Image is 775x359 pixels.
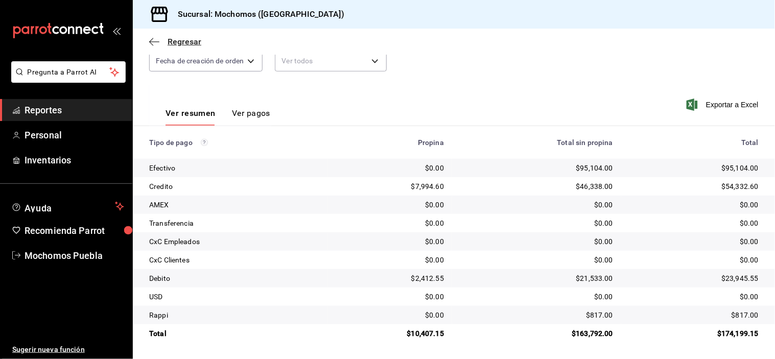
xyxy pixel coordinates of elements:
[25,249,124,262] span: Mochomos Puebla
[336,255,444,265] div: $0.00
[25,103,124,117] span: Reportes
[149,181,319,192] div: Credito
[460,181,613,192] div: $46,338.00
[28,67,110,78] span: Pregunta a Parrot AI
[149,163,319,173] div: Efectivo
[149,328,319,339] div: Total
[629,181,759,192] div: $54,332.60
[7,74,126,85] a: Pregunta a Parrot AI
[336,181,444,192] div: $7,994.60
[149,255,319,265] div: CxC Clientes
[460,310,613,320] div: $817.00
[149,310,319,320] div: Rappi
[336,163,444,173] div: $0.00
[149,200,319,210] div: AMEX
[336,218,444,228] div: $0.00
[689,99,759,111] button: Exportar a Excel
[166,108,270,126] div: navigation tabs
[460,273,613,283] div: $21,533.00
[12,344,124,355] span: Sugerir nueva función
[629,200,759,210] div: $0.00
[149,292,319,302] div: USD
[629,138,759,147] div: Total
[168,37,201,46] span: Regresar
[25,224,124,237] span: Recomienda Parrot
[460,236,613,247] div: $0.00
[336,328,444,339] div: $10,407.15
[149,236,319,247] div: CxC Empleados
[336,292,444,302] div: $0.00
[629,236,759,247] div: $0.00
[336,273,444,283] div: $2,412.55
[149,273,319,283] div: Debito
[170,8,344,20] h3: Sucursal: Mochomos ([GEOGRAPHIC_DATA])
[460,292,613,302] div: $0.00
[460,138,613,147] div: Total sin propina
[460,218,613,228] div: $0.00
[629,273,759,283] div: $23,945.55
[629,292,759,302] div: $0.00
[149,37,201,46] button: Regresar
[629,328,759,339] div: $174,199.15
[629,163,759,173] div: $95,104.00
[275,50,387,71] div: Ver todos
[336,310,444,320] div: $0.00
[460,163,613,173] div: $95,104.00
[460,328,613,339] div: $163,792.00
[11,61,126,83] button: Pregunta a Parrot AI
[629,218,759,228] div: $0.00
[156,56,244,66] span: Fecha de creación de orden
[166,108,216,126] button: Ver resumen
[629,310,759,320] div: $817.00
[25,153,124,167] span: Inventarios
[629,255,759,265] div: $0.00
[336,138,444,147] div: Propina
[25,128,124,142] span: Personal
[460,255,613,265] div: $0.00
[149,138,319,147] div: Tipo de pago
[336,236,444,247] div: $0.00
[232,108,270,126] button: Ver pagos
[25,200,111,212] span: Ayuda
[112,27,121,35] button: open_drawer_menu
[460,200,613,210] div: $0.00
[149,218,319,228] div: Transferencia
[336,200,444,210] div: $0.00
[201,139,208,146] svg: Los pagos realizados con Pay y otras terminales son montos brutos.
